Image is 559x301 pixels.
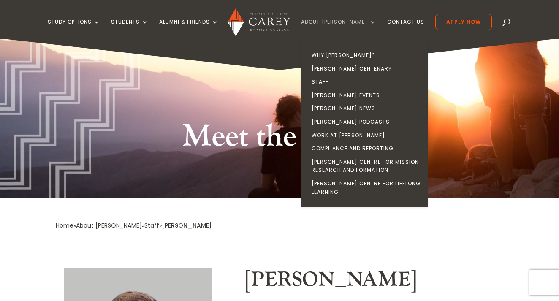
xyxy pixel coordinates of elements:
a: Alumni & Friends [159,19,218,39]
a: Staff [144,221,159,230]
a: About [PERSON_NAME] [76,221,142,230]
a: Apply Now [435,14,492,30]
div: [PERSON_NAME] [162,220,212,231]
div: » » » [56,220,162,231]
a: Work at [PERSON_NAME] [303,129,430,142]
h1: Meet the Team [168,117,391,161]
a: [PERSON_NAME] Centenary [303,62,430,76]
a: Home [56,221,73,230]
a: Staff [303,75,430,89]
a: [PERSON_NAME] Centre for Mission Research and Formation [303,155,430,177]
a: [PERSON_NAME] News [303,102,430,115]
h2: [PERSON_NAME] [244,268,503,296]
a: [PERSON_NAME] Events [303,89,430,102]
a: Why [PERSON_NAME]? [303,49,430,62]
a: [PERSON_NAME] Podcasts [303,115,430,129]
a: [PERSON_NAME] Centre for Lifelong Learning [303,177,430,198]
a: About [PERSON_NAME] [301,19,376,39]
a: Compliance and Reporting [303,142,430,155]
a: Students [111,19,148,39]
a: Contact Us [387,19,424,39]
img: Carey Baptist College [228,8,290,36]
a: Study Options [48,19,100,39]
